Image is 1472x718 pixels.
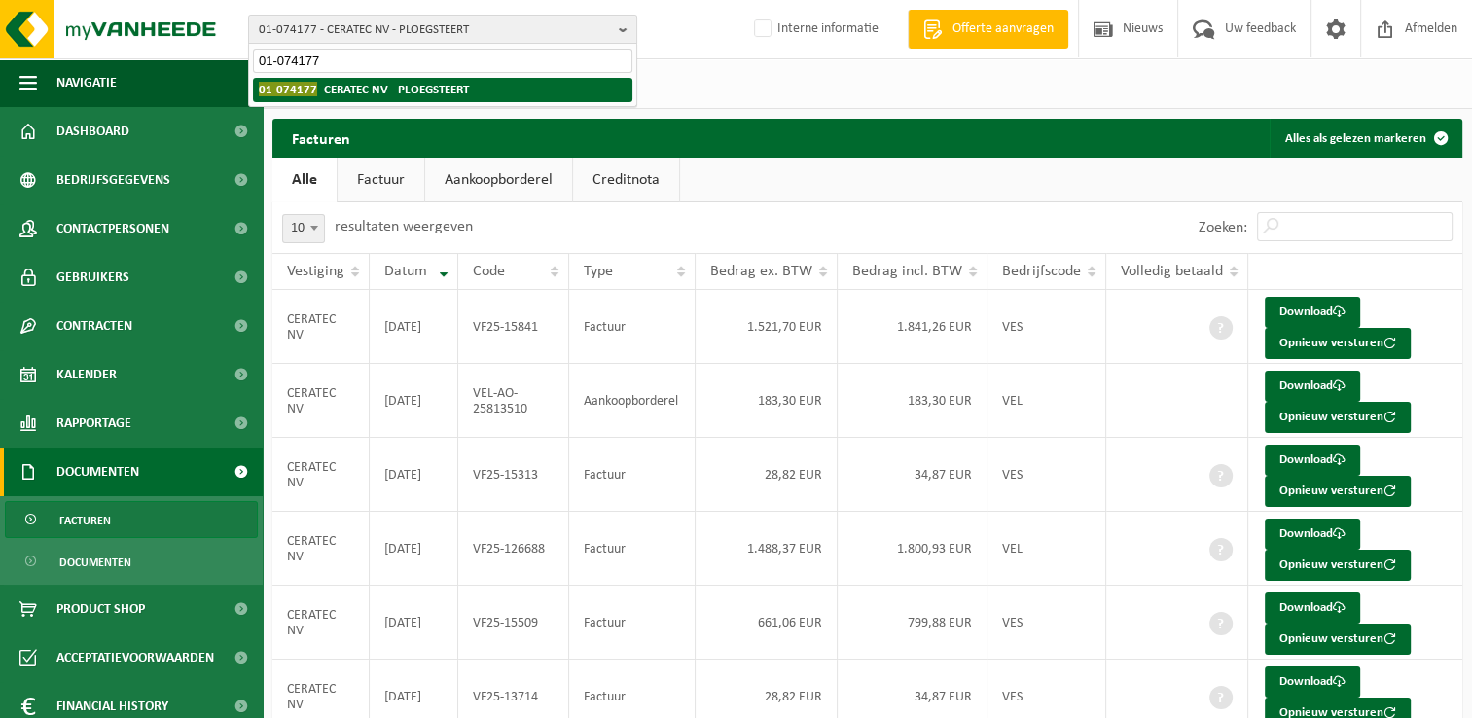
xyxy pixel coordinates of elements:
[1265,550,1411,581] button: Opnieuw versturen
[259,82,317,96] span: 01-074177
[987,364,1106,438] td: VEL
[1199,220,1247,235] label: Zoeken:
[56,448,139,496] span: Documenten
[56,58,117,107] span: Navigatie
[1265,402,1411,433] button: Opnieuw versturen
[384,264,427,279] span: Datum
[710,264,812,279] span: Bedrag ex. BTW
[569,586,695,660] td: Factuur
[56,156,170,204] span: Bedrijfsgegevens
[1002,264,1081,279] span: Bedrijfscode
[56,204,169,253] span: Contactpersonen
[458,512,569,586] td: VF25-126688
[569,512,695,586] td: Factuur
[838,586,987,660] td: 799,88 EUR
[56,107,129,156] span: Dashboard
[838,364,987,438] td: 183,30 EUR
[852,264,962,279] span: Bedrag incl. BTW
[1265,592,1360,624] a: Download
[287,264,344,279] span: Vestiging
[56,633,214,682] span: Acceptatievoorwaarden
[838,438,987,512] td: 34,87 EUR
[259,82,469,96] strong: - CERATEC NV - PLOEGSTEERT
[908,10,1068,49] a: Offerte aanvragen
[272,119,370,157] h2: Facturen
[56,585,145,633] span: Product Shop
[56,302,132,350] span: Contracten
[573,158,679,202] a: Creditnota
[370,364,458,438] td: [DATE]
[253,49,632,73] input: Zoeken naar gekoppelde vestigingen
[1265,476,1411,507] button: Opnieuw versturen
[1265,371,1360,402] a: Download
[56,399,131,448] span: Rapportage
[259,16,611,45] span: 01-074177 - CERATEC NV - PLOEGSTEERT
[59,544,131,581] span: Documenten
[5,501,258,538] a: Facturen
[1121,264,1223,279] span: Volledig betaald
[987,586,1106,660] td: VES
[370,438,458,512] td: [DATE]
[987,290,1106,364] td: VES
[569,364,695,438] td: Aankoopborderel
[335,219,473,234] label: resultaten weergeven
[750,15,879,44] label: Interne informatie
[272,438,370,512] td: CERATEC NV
[282,214,325,243] span: 10
[987,512,1106,586] td: VEL
[370,512,458,586] td: [DATE]
[584,264,613,279] span: Type
[1265,519,1360,550] a: Download
[458,364,569,438] td: VEL-AO-25813510
[458,438,569,512] td: VF25-15313
[283,215,324,242] span: 10
[1270,119,1460,158] button: Alles als gelezen markeren
[696,438,838,512] td: 28,82 EUR
[56,253,129,302] span: Gebruikers
[56,350,117,399] span: Kalender
[1265,297,1360,328] a: Download
[59,502,111,539] span: Facturen
[425,158,572,202] a: Aankoopborderel
[272,158,337,202] a: Alle
[696,290,838,364] td: 1.521,70 EUR
[569,290,695,364] td: Factuur
[338,158,424,202] a: Factuur
[272,364,370,438] td: CERATEC NV
[272,586,370,660] td: CERATEC NV
[370,290,458,364] td: [DATE]
[1265,624,1411,655] button: Opnieuw versturen
[1265,666,1360,698] a: Download
[696,586,838,660] td: 661,06 EUR
[248,15,637,44] button: 01-074177 - CERATEC NV - PLOEGSTEERT
[1265,328,1411,359] button: Opnieuw versturen
[370,586,458,660] td: [DATE]
[696,364,838,438] td: 183,30 EUR
[272,512,370,586] td: CERATEC NV
[458,290,569,364] td: VF25-15841
[838,290,987,364] td: 1.841,26 EUR
[1265,445,1360,476] a: Download
[5,543,258,580] a: Documenten
[696,512,838,586] td: 1.488,37 EUR
[987,438,1106,512] td: VES
[272,290,370,364] td: CERATEC NV
[458,586,569,660] td: VF25-15509
[473,264,505,279] span: Code
[948,19,1059,39] span: Offerte aanvragen
[569,438,695,512] td: Factuur
[838,512,987,586] td: 1.800,93 EUR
